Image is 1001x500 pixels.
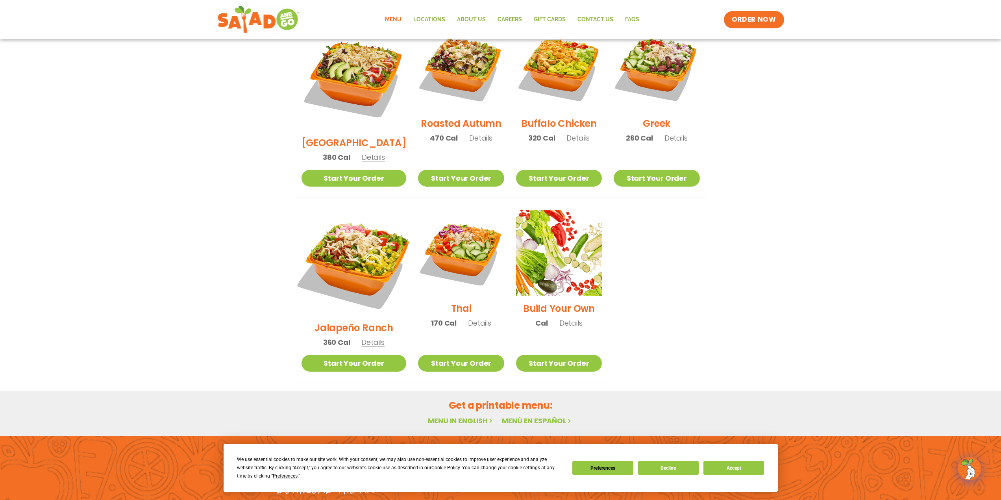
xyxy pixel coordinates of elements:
a: Start Your Order [516,355,602,372]
img: Product photo for BBQ Ranch Salad [302,25,407,130]
a: FAQs [619,11,645,29]
button: Accept [703,461,764,475]
a: Start Your Order [302,170,407,187]
img: Product photo for Thai Salad [418,210,504,296]
img: Product photo for Roasted Autumn Salad [418,25,504,111]
a: Locations [407,11,451,29]
img: Product photo for Buffalo Chicken Salad [516,25,602,111]
a: ORDER NOW [724,11,784,28]
h2: Buffalo Chicken [521,117,596,130]
img: Product photo for Greek Salad [614,25,699,111]
span: Details [468,318,491,328]
span: Details [469,133,492,143]
h2: Get a printable menu: [296,398,706,412]
img: new-SAG-logo-768×292 [217,4,300,35]
h2: Roasted Autumn [421,117,501,130]
button: Preferences [572,461,633,475]
span: Cal [535,318,548,328]
div: We use essential cookies to make our site work. With your consent, we may also use non-essential ... [237,456,563,480]
h2: [GEOGRAPHIC_DATA] [302,136,407,150]
img: wpChatIcon [958,457,981,480]
div: Cookie Consent Prompt [224,444,778,492]
a: Careers [492,11,528,29]
span: 320 Cal [528,133,555,143]
span: Details [664,133,688,143]
span: Details [361,337,385,347]
img: Product photo for Jalapeño Ranch Salad [292,201,415,324]
a: Start Your Order [614,170,699,187]
a: GIFT CARDS [528,11,572,29]
span: Preferences [273,473,298,479]
span: 260 Cal [626,133,653,143]
span: 470 Cal [430,133,458,143]
h2: Thai [451,302,472,315]
span: Cookie Policy [431,465,460,470]
span: 380 Cal [323,152,350,163]
h2: Greek [643,117,670,130]
a: Start Your Order [302,355,407,372]
h2: Jalapeño Ranch [315,321,393,335]
span: ORDER NOW [732,15,776,24]
a: About Us [451,11,492,29]
a: Start Your Order [418,355,504,372]
h2: Build Your Own [523,302,595,315]
span: Details [362,152,385,162]
h2: Download the app [276,477,377,499]
span: Details [559,318,583,328]
a: Menu [379,11,407,29]
a: Start Your Order [516,170,602,187]
span: 170 Cal [431,318,457,328]
span: 360 Cal [323,337,350,348]
span: Details [566,133,590,143]
a: Menu in English [428,416,494,426]
img: Product photo for Build Your Own [516,210,602,296]
a: Contact Us [572,11,619,29]
a: Start Your Order [418,170,504,187]
a: Menú en español [502,416,573,426]
nav: Menu [379,11,645,29]
button: Decline [638,461,699,475]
